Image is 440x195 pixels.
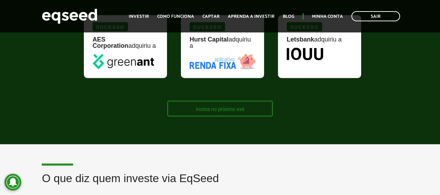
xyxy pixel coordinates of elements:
[351,11,400,21] a: Sair
[287,36,352,48] div: adquiriu a
[287,48,323,60] img: Iouu
[312,14,343,19] a: Minha conta
[190,54,255,69] img: Renda Fixa
[93,36,158,54] div: adquiriu a
[93,36,128,49] strong: AES Corporation
[190,36,229,43] strong: Hurst Capital
[167,101,273,117] a: Invista no próximo exit
[283,14,294,19] a: Blog
[228,14,274,19] a: Aprenda a investir
[42,7,97,25] img: EqSeed
[93,54,154,69] img: greenant
[42,172,435,195] h2: O que diz quem investe via EqSeed
[287,36,314,43] strong: Letsbank
[190,36,255,54] div: adquiriu a
[129,14,149,19] a: Investir
[202,14,219,19] a: Captar
[157,14,194,19] a: Como funciona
